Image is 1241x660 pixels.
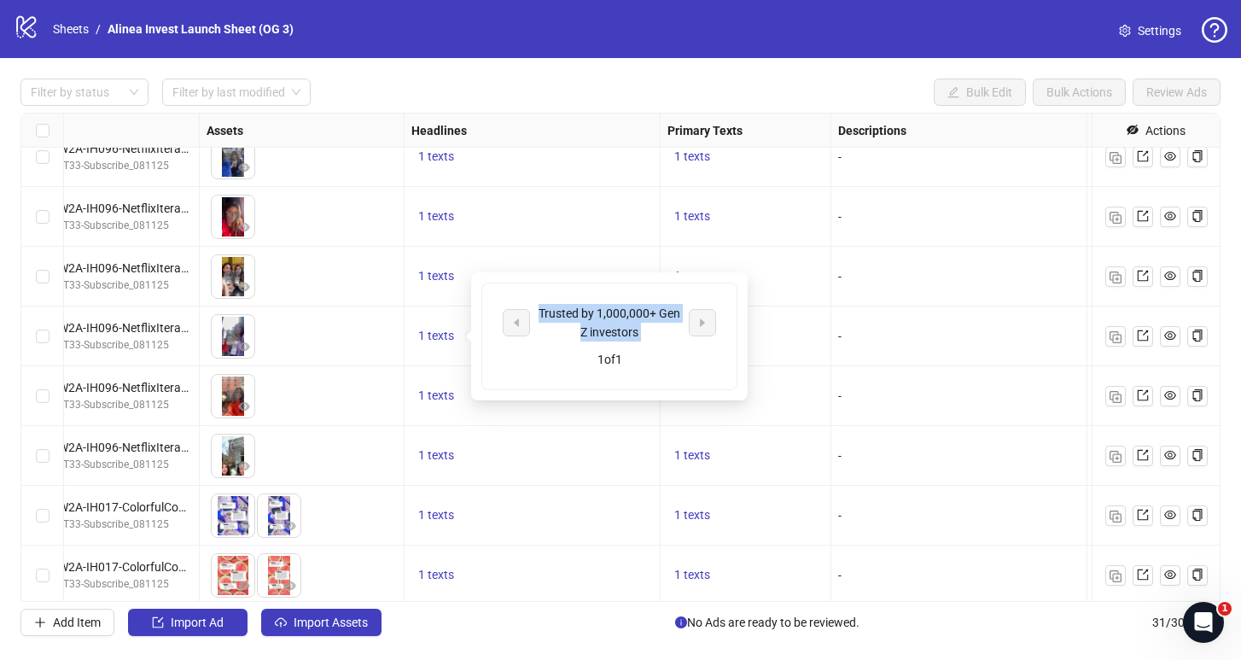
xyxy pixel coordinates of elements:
[1164,569,1176,581] span: eye
[1137,150,1149,162] span: export
[674,568,710,581] span: 1 texts
[234,337,254,358] button: Preview
[212,435,254,477] img: Asset 1
[21,307,64,366] div: Select row 21
[1110,391,1122,403] img: Duplicate
[503,350,716,369] div: 1 of 1
[1191,389,1203,401] span: copy
[838,270,842,283] span: -
[1105,207,1126,227] button: Duplicate
[212,196,254,238] img: Asset 1
[674,508,710,522] span: 1 texts
[212,494,254,537] img: Asset 1
[1105,565,1126,586] button: Duplicate
[1191,270,1203,282] span: copy
[667,121,743,140] strong: Primary Texts
[399,114,404,147] div: Resize Assets column
[171,616,224,629] span: Import Ad
[1137,449,1149,461] span: export
[212,554,254,597] img: Asset 1
[1191,150,1203,162] span: copy
[1137,389,1149,401] span: export
[838,210,842,224] span: -
[212,255,254,298] img: Asset 1
[1137,270,1149,282] span: export
[418,568,454,581] span: 1 texts
[418,209,454,223] span: 1 texts
[212,136,254,178] img: Asset 1
[411,565,461,586] button: 1 texts
[826,114,830,147] div: Resize Primary Texts column
[667,446,717,466] button: 1 texts
[1191,509,1203,521] span: copy
[418,149,454,163] span: 1 texts
[418,269,454,283] span: 1 texts
[838,330,842,343] span: -
[838,121,906,140] strong: Descriptions
[1110,511,1122,523] img: Duplicate
[1110,272,1122,283] img: Duplicate
[411,446,461,466] button: 1 texts
[212,375,254,418] img: Asset 1
[275,616,287,628] span: cloud-upload
[667,147,717,167] button: 1 texts
[411,505,461,526] button: 1 texts
[104,20,297,38] a: Alinea Invest Launch Sheet (OG 3)
[1082,114,1087,147] div: Resize Descriptions column
[667,565,717,586] button: 1 texts
[418,329,454,342] span: 1 texts
[234,576,254,597] button: Preview
[280,576,300,597] button: Preview
[238,281,250,293] span: eye
[21,426,64,486] div: Select row 23
[1105,446,1126,466] button: Duplicate
[238,221,250,233] span: eye
[1137,509,1149,521] span: export
[1138,21,1181,40] span: Settings
[1127,124,1139,136] span: eye-invisible
[1110,212,1122,224] img: Duplicate
[238,520,250,532] span: eye
[1164,270,1176,282] span: eye
[234,397,254,418] button: Preview
[411,386,461,406] button: 1 texts
[838,389,842,403] span: -
[21,187,64,247] div: Select row 19
[1164,210,1176,222] span: eye
[207,121,243,140] strong: Assets
[34,616,46,628] span: plus
[934,79,1026,106] button: Bulk Edit
[675,613,859,632] span: No Ads are ready to be reviewed.
[838,509,842,523] span: -
[238,341,250,353] span: eye
[1033,79,1126,106] button: Bulk Actions
[838,449,842,463] span: -
[152,616,164,628] span: import
[1105,266,1126,287] button: Duplicate
[1105,147,1126,167] button: Duplicate
[20,609,114,636] button: Add Item
[96,20,101,38] li: /
[53,616,101,629] span: Add Item
[674,448,710,462] span: 1 texts
[21,247,64,307] div: Select row 20
[411,326,461,347] button: 1 texts
[21,486,64,546] div: Select row 24
[674,269,710,283] span: 1 texts
[1137,330,1149,342] span: export
[1110,152,1122,164] img: Duplicate
[212,315,254,358] img: Asset 1
[1191,569,1203,581] span: copy
[238,161,250,173] span: eye
[1137,210,1149,222] span: export
[234,517,254,537] button: Preview
[418,448,454,462] span: 1 texts
[411,147,461,167] button: 1 texts
[1183,602,1224,643] iframe: Intercom live chat
[667,207,717,227] button: 1 texts
[128,609,248,636] button: Import Ad
[1105,326,1126,347] button: Duplicate
[234,158,254,178] button: Preview
[1164,330,1176,342] span: eye
[238,460,250,472] span: eye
